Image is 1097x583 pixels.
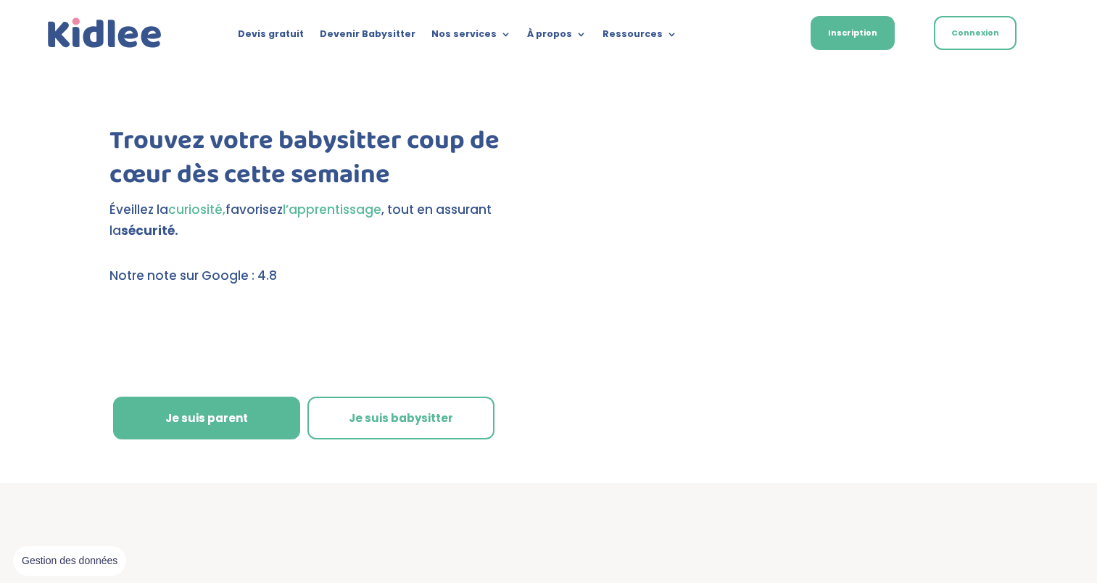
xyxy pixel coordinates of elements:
[934,16,1017,50] a: Connexion
[603,29,677,45] a: Ressources
[22,555,117,568] span: Gestion des données
[431,29,511,45] a: Nos services
[413,331,511,364] img: Thematique
[168,201,225,218] span: curiosité,
[759,30,772,38] img: Français
[283,201,381,218] span: l’apprentissage
[44,15,165,52] img: logo_kidlee_bleu
[44,15,165,52] a: Kidlee Logo
[320,29,415,45] a: Devenir Babysitter
[307,397,494,440] a: Je suis babysitter
[109,124,524,199] h1: Trouvez votre babysitter coup de cœur dès cette semaine
[109,331,223,361] img: Anniversaire
[811,16,895,50] a: Inscription
[113,397,300,440] a: Je suis parent
[13,546,126,576] button: Gestion des données
[238,29,304,45] a: Devis gratuit
[527,29,587,45] a: À propos
[109,290,236,320] img: Sortie decole
[121,222,178,239] strong: sécurité.
[378,290,522,323] img: Mercredi
[109,265,524,286] p: Notre note sur Google : 4.8
[236,331,400,361] img: Atelier thematique
[239,290,376,321] img: weekends
[109,199,524,241] p: Éveillez la favorisez , tout en assurant la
